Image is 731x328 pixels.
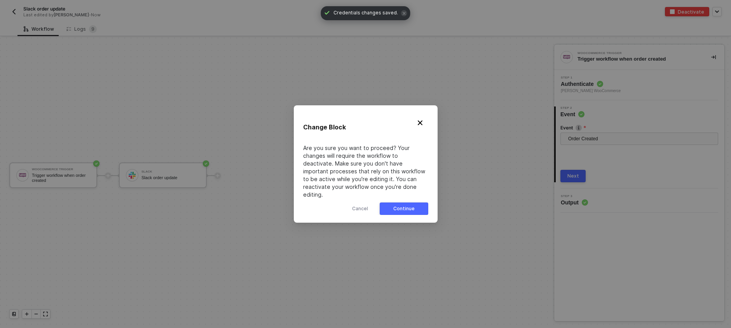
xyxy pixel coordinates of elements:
span: icon-check [324,10,330,16]
div: WooCommerce Trigger [32,168,90,171]
img: back [11,9,17,15]
img: integration-icon [563,54,570,61]
span: icon-success-page [203,161,209,167]
button: deactivateDeactivate [665,7,709,16]
sup: 9 [89,25,97,33]
span: [PERSON_NAME] WooCommerce [561,88,621,94]
div: Cancel [352,206,368,212]
div: Workflow [24,26,54,32]
img: close [417,120,423,126]
span: icon-collapse-right [711,55,716,59]
span: 9 [91,26,94,32]
button: back [9,7,19,16]
button: Close [409,112,431,134]
span: Step 1 [561,76,621,79]
img: icon [19,172,26,179]
span: icon-play [106,173,110,178]
div: Continue [393,206,415,212]
span: icon-play [24,312,29,316]
button: Cancel [347,202,373,215]
span: Order Created [568,133,714,145]
div: WooCommerce Trigger [577,52,694,55]
span: Step 3 [561,195,588,198]
span: icon-minus [34,312,38,316]
button: Next [560,170,586,182]
div: Step 2Event Eventicon-infoOrder CreatedNext [554,106,724,182]
div: Last edited by - Now [23,12,348,18]
span: [PERSON_NAME] [54,12,89,17]
div: Trigger workflow when order created [577,56,699,63]
span: Output [561,199,588,206]
span: Slack order update [23,5,65,12]
img: icon-info [576,125,582,131]
div: Change Block [303,122,346,132]
span: Event [560,110,584,118]
span: icon-expand [43,312,48,316]
span: Credentials changes saved. [333,9,398,17]
span: Authenticate [561,80,621,88]
span: icon-success-page [93,161,99,167]
div: Step 1Authenticate [PERSON_NAME] WooCommerce [554,76,724,94]
button: Continue [380,202,428,215]
img: deactivate [670,9,675,14]
img: icon [129,172,136,179]
div: Logs [66,25,97,33]
div: Next [567,173,579,179]
div: Trigger workflow when order created [32,173,90,183]
div: Slack [141,170,200,173]
span: icon-play [215,173,220,178]
span: icon-close [401,10,407,16]
div: Slack order update [141,175,200,180]
div: Are you sure you want to proceed? Your changes will require the workflow to deactivate. Make sure... [303,144,428,199]
label: Event [560,124,718,131]
div: Deactivate [678,9,704,15]
span: Step 2 [560,106,584,110]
